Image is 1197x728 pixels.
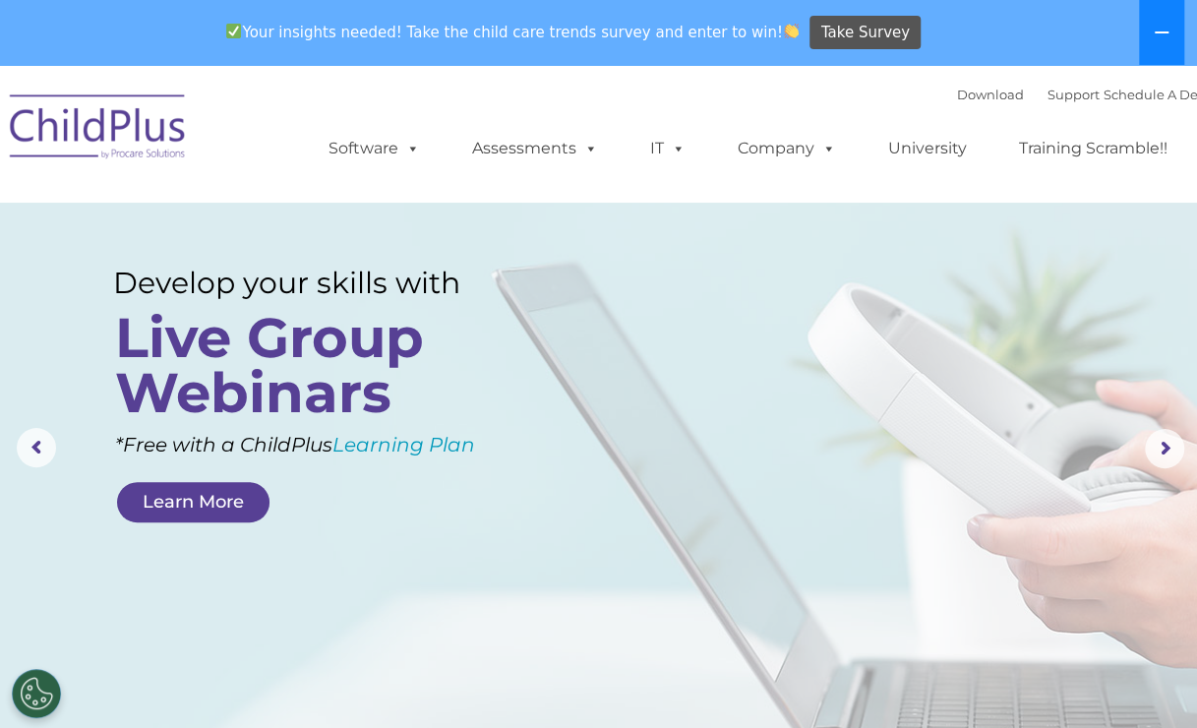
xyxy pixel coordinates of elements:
[309,129,440,168] a: Software
[115,427,538,462] rs-layer: *Free with a ChildPlus
[268,130,328,145] span: Last name
[821,16,910,50] span: Take Survey
[784,24,799,38] img: 👏
[452,129,618,168] a: Assessments
[718,129,856,168] a: Company
[115,310,505,420] rs-layer: Live Group Webinars
[113,266,509,301] rs-layer: Develop your skills with
[218,13,808,51] span: Your insights needed! Take the child care trends survey and enter to win!
[117,482,269,522] a: Learn More
[12,669,61,718] button: Cookies Settings
[630,129,705,168] a: IT
[756,31,1197,728] iframe: Chat Widget
[809,16,921,50] a: Take Survey
[332,433,475,456] a: Learning Plan
[226,24,241,38] img: ✅
[268,211,351,225] span: Phone number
